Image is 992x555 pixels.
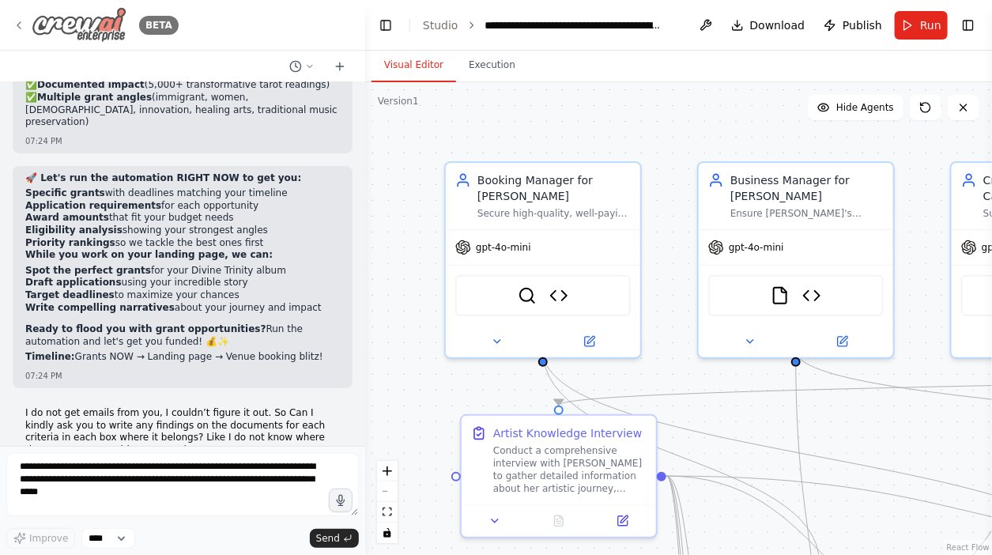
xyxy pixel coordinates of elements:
button: zoom in [377,461,398,481]
button: Visual Editor [372,49,456,82]
strong: Target deadlines [25,289,115,300]
div: Secure high-quality, well-paying gigs NATIONALLY and INTERNATIONALLY for [PERSON_NAME]'s artistry... [477,207,631,220]
li: to maximize your chances [25,289,340,302]
strong: Draft applications [25,277,122,288]
strong: Documented impact [37,79,145,90]
p: Run the automation and let's get you funded! 💰✨ [25,323,340,348]
span: Hide Agents [836,101,894,114]
button: Click to speak your automation idea [329,489,353,512]
strong: Timeline: [25,351,75,362]
li: for your Divine Trinity album [25,265,340,277]
img: Logo [32,7,126,43]
button: Improve [6,528,75,549]
strong: 🚀 Let's run the automation RIGHT NOW to get you: [25,172,301,183]
div: BETA [139,16,179,35]
button: zoom out [377,481,398,502]
span: Improve [29,532,68,545]
li: showing your strongest angles [25,225,340,237]
strong: Multiple grant angles [37,92,152,103]
button: Execution [456,49,528,82]
span: Publish [843,17,882,33]
button: Open in side panel [798,332,887,351]
img: Zapier Email Sender [802,286,821,305]
div: Business Manager for [PERSON_NAME]Ensure [PERSON_NAME]'s financial and contractual stability, pro... [697,161,895,359]
p: I do not get emails from you, I couldn’t figure it out. So Can I kindly ask you to write any find... [25,407,340,469]
span: gpt-4o-mini [476,241,531,254]
strong: Write compelling narratives [25,302,175,313]
button: Switch to previous chat [283,57,321,76]
button: No output available [526,512,593,530]
span: gpt-4o-mini [729,241,784,254]
button: Open in side panel [595,512,650,530]
div: Booking Manager for [PERSON_NAME]Secure high-quality, well-paying gigs NATIONALLY and INTERNATION... [444,161,642,359]
div: Conduct a comprehensive interview with [PERSON_NAME] to gather detailed information about her art... [493,444,647,495]
a: React Flow attribution [947,543,990,552]
strong: Priority rankings [25,237,115,248]
div: Ensure [PERSON_NAME]'s financial and contractual stability, protecting her value as an artist. Ma... [730,207,884,220]
nav: breadcrumb [423,17,663,33]
button: toggle interactivity [377,523,398,543]
strong: Eligibility analysis [25,225,123,236]
button: Show right sidebar [957,14,979,36]
div: Artist Knowledge InterviewConduct a comprehensive interview with [PERSON_NAME] to gather detailed... [460,414,658,538]
div: Booking Manager for [PERSON_NAME] [477,172,631,204]
div: Artist Knowledge Interview [493,425,642,441]
strong: While you work on your landing page, we can: [25,249,273,260]
button: Start a new chat [327,57,353,76]
button: fit view [377,502,398,523]
li: with deadlines matching your timeline [25,187,340,200]
div: 07:24 PM [25,370,340,382]
span: Run [920,17,941,33]
button: Download [725,11,812,40]
div: Version 1 [378,95,419,108]
li: using your incredible story [25,277,340,289]
li: so we tackle the best ones first [25,237,340,250]
li: that fit your budget needs [25,212,340,225]
li: about your journey and impact [25,302,340,315]
strong: Specific grants [25,187,105,198]
div: Business Manager for [PERSON_NAME] [730,172,884,204]
p: Grants NOW → Landing page → Venue booking blitz! [25,351,340,364]
button: Open in side panel [545,332,634,351]
a: Studio [423,19,458,32]
img: Zapier Email Sender [549,286,568,305]
button: Send [310,529,359,548]
strong: Award amounts [25,212,109,223]
img: SerplyWebSearchTool [518,286,537,305]
img: FileReadTool [771,286,790,305]
strong: Spot the perfect grants [25,265,151,276]
div: React Flow controls [377,461,398,543]
strong: Application requirements [25,200,161,211]
span: Download [750,17,805,33]
div: 07:24 PM [25,135,340,147]
button: Hide left sidebar [375,14,397,36]
button: Run [895,11,948,40]
button: Publish [817,11,888,40]
span: Send [316,532,340,545]
li: for each opportunity [25,200,340,213]
button: Hide Agents [808,95,903,120]
strong: Ready to flood you with grant opportunities? [25,323,266,334]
